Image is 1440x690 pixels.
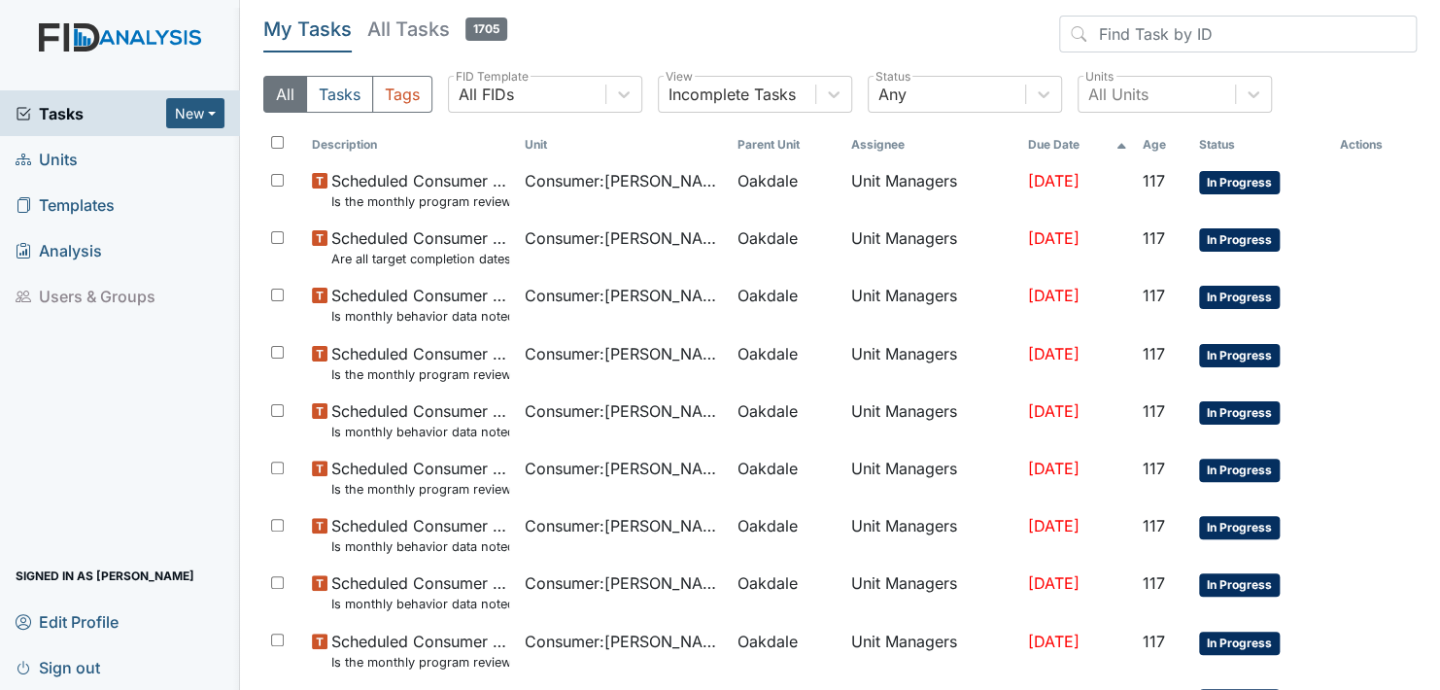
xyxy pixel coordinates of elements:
span: Edit Profile [16,606,119,637]
span: [DATE] [1028,573,1080,593]
th: Actions [1331,128,1417,161]
span: Scheduled Consumer Chart Review Is monthly behavior data noted in Q Review (programmatic reports)? [331,571,509,613]
span: Consumer : [PERSON_NAME] [525,399,722,423]
th: Toggle SortBy [1135,128,1191,161]
span: In Progress [1199,228,1280,252]
th: Toggle SortBy [304,128,517,161]
span: Oakdale [737,630,798,653]
th: Assignee [842,128,1019,161]
span: In Progress [1199,171,1280,194]
span: Oakdale [737,284,798,307]
div: Incomplete Tasks [669,83,796,106]
td: Unit Managers [842,276,1019,333]
span: Scheduled Consumer Chart Review Is the monthly program review completed by the 15th of the previo... [331,457,509,499]
span: 117 [1143,228,1165,248]
span: Scheduled Consumer Chart Review Are all target completion dates current (not expired)? [331,226,509,268]
span: Consumer : [PERSON_NAME] [525,630,722,653]
span: Oakdale [737,457,798,480]
span: 117 [1143,401,1165,421]
th: Toggle SortBy [730,128,843,161]
span: [DATE] [1028,516,1080,535]
td: Unit Managers [842,334,1019,392]
span: Consumer : [PERSON_NAME] [525,284,722,307]
a: Tasks [16,102,166,125]
span: Oakdale [737,571,798,595]
span: 117 [1143,171,1165,190]
td: Unit Managers [842,506,1019,564]
span: In Progress [1199,632,1280,655]
small: Is the monthly program review completed by the 15th of the previous month? [331,365,509,384]
span: 117 [1143,632,1165,651]
button: All [263,76,307,113]
span: [DATE] [1028,228,1080,248]
span: In Progress [1199,344,1280,367]
span: Scheduled Consumer Chart Review Is monthly behavior data noted in Q Review (programmatic reports)? [331,399,509,441]
small: Are all target completion dates current (not expired)? [331,250,509,268]
span: Oakdale [737,399,798,423]
span: Consumer : [PERSON_NAME] [525,226,722,250]
td: Unit Managers [842,392,1019,449]
span: Oakdale [737,342,798,365]
span: 117 [1143,459,1165,478]
span: In Progress [1199,286,1280,309]
div: Any [878,83,907,106]
td: Unit Managers [842,449,1019,506]
span: 117 [1143,286,1165,305]
span: 117 [1143,344,1165,363]
span: Sign out [16,652,100,682]
span: Consumer : [PERSON_NAME] [525,457,722,480]
span: Scheduled Consumer Chart Review Is the monthly program review completed by the 15th of the previo... [331,169,509,211]
td: Unit Managers [842,219,1019,276]
div: All FIDs [459,83,514,106]
h5: My Tasks [263,16,352,43]
span: [DATE] [1028,286,1080,305]
span: 117 [1143,516,1165,535]
input: Find Task by ID [1059,16,1417,52]
span: Oakdale [737,514,798,537]
td: Unit Managers [842,622,1019,679]
button: Tasks [306,76,373,113]
button: Tags [372,76,432,113]
span: Oakdale [737,169,798,192]
span: In Progress [1199,401,1280,425]
th: Toggle SortBy [1020,128,1135,161]
small: Is the monthly program review completed by the 15th of the previous month? [331,192,509,211]
span: Consumer : [PERSON_NAME] [525,342,722,365]
small: Is monthly behavior data noted in Q Review (programmatic reports)? [331,423,509,441]
div: All Units [1088,83,1149,106]
td: Unit Managers [842,564,1019,621]
span: Analysis [16,235,102,265]
h5: All Tasks [367,16,507,43]
span: Templates [16,190,115,220]
span: Consumer : [PERSON_NAME] [525,169,722,192]
span: Scheduled Consumer Chart Review Is monthly behavior data noted in Q Review (programmatic reports)? [331,514,509,556]
span: [DATE] [1028,401,1080,421]
span: In Progress [1199,459,1280,482]
small: Is the monthly program review completed by the 15th of the previous month? [331,480,509,499]
button: New [166,98,224,128]
span: In Progress [1199,573,1280,597]
th: Toggle SortBy [517,128,730,161]
div: Type filter [263,76,432,113]
span: Signed in as [PERSON_NAME] [16,561,194,591]
span: Scheduled Consumer Chart Review Is the monthly program review completed by the 15th of the previo... [331,342,509,384]
span: [DATE] [1028,344,1080,363]
span: Oakdale [737,226,798,250]
span: [DATE] [1028,632,1080,651]
th: Toggle SortBy [1191,128,1331,161]
span: [DATE] [1028,459,1080,478]
td: Unit Managers [842,161,1019,219]
span: 117 [1143,573,1165,593]
small: Is monthly behavior data noted in Q Review (programmatic reports)? [331,307,509,326]
span: [DATE] [1028,171,1080,190]
span: In Progress [1199,516,1280,539]
span: Units [16,144,78,174]
span: Consumer : [PERSON_NAME] [525,514,722,537]
span: 1705 [465,17,507,41]
span: Scheduled Consumer Chart Review Is the monthly program review completed by the 15th of the previo... [331,630,509,672]
small: Is monthly behavior data noted in Q Review (programmatic reports)? [331,537,509,556]
span: Scheduled Consumer Chart Review Is monthly behavior data noted in Q Review (programmatic reports)? [331,284,509,326]
span: Consumer : [PERSON_NAME] [525,571,722,595]
small: Is monthly behavior data noted in Q Review (programmatic reports)? [331,595,509,613]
